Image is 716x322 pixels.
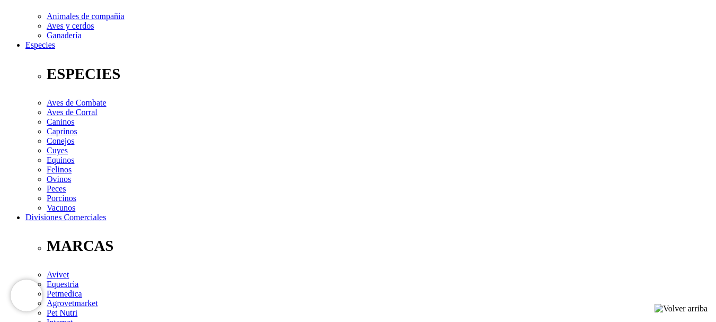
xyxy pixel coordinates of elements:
a: Felinos [47,165,72,174]
a: Equinos [47,155,74,164]
img: Volver arriba [655,304,708,314]
a: Aves y cerdos [47,21,94,30]
p: MARCAS [47,237,712,255]
a: Petmedica [47,289,82,298]
a: Divisiones Comerciales [25,213,106,222]
a: Caprinos [47,127,77,136]
a: Animales de compañía [47,12,125,21]
a: Cuyes [47,146,68,155]
a: Aves de Corral [47,108,98,117]
a: Pet Nutri [47,308,77,317]
a: Porcinos [47,194,76,203]
iframe: Brevo live chat [11,280,42,311]
a: Ovinos [47,175,71,184]
p: ESPECIES [47,65,712,83]
a: Agrovetmarket [47,299,98,308]
a: Vacunos [47,203,75,212]
a: Especies [25,40,55,49]
a: Equestria [47,280,78,289]
a: Conejos [47,136,74,145]
a: Aves de Combate [47,98,107,107]
a: Peces [47,184,66,193]
a: Avivet [47,270,69,279]
a: Ganadería [47,31,82,40]
a: Caninos [47,117,74,126]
